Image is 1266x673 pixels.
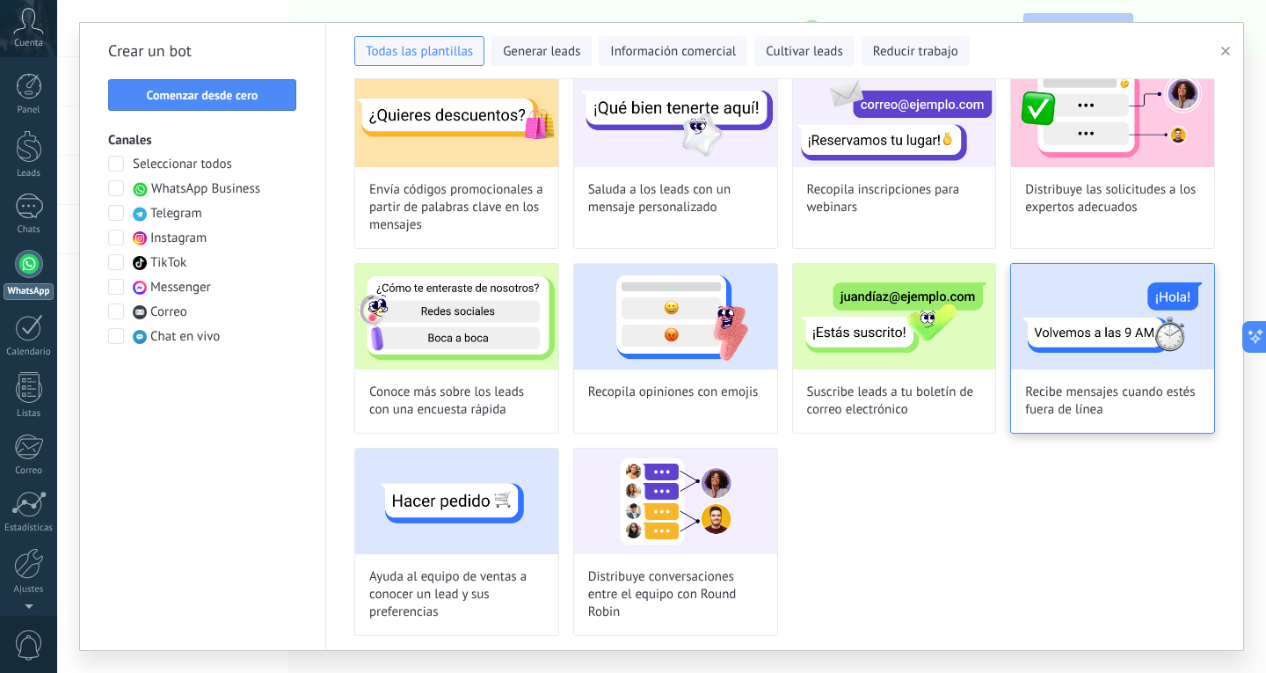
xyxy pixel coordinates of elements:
[108,37,297,65] h2: Crear un bot
[355,264,558,369] img: Conoce más sobre los leads con una encuesta rápida
[4,168,55,179] div: Leads
[4,408,55,420] div: Listas
[355,449,558,554] img: Ayuda al equipo de ventas a conocer un lead y sus preferencias
[588,568,763,621] span: Distribuye conversaciones entre el equipo con Round Robin
[133,156,232,173] span: Seleccionar todos
[150,205,202,223] span: Telegram
[150,279,211,296] span: Messenger
[610,43,736,61] span: Información comercial
[588,384,759,401] span: Recopila opiniones con emojis
[862,36,970,66] button: Reducir trabajo
[1025,384,1200,419] span: Recibe mensajes cuando estés fuera de línea
[588,181,763,216] span: Saluda a los leads con un mensaje personalizado
[354,36,484,66] button: Todas las plantillas
[599,36,747,66] button: Información comercial
[4,224,55,236] div: Chats
[108,132,297,149] h3: Canales
[807,384,982,419] span: Suscribe leads a tu boletín de correo electrónico
[151,180,260,198] span: WhatsApp Business
[150,230,207,247] span: Instagram
[150,328,220,346] span: Chat en vivo
[4,283,54,300] div: WhatsApp
[503,43,580,61] span: Generar leads
[574,449,777,554] img: Distribuye conversaciones entre el equipo con Round Robin
[4,523,55,534] div: Estadísticas
[793,264,996,369] img: Suscribe leads a tu boletín de correo electrónico
[369,181,544,234] span: Envía códigos promocionales a partir de palabras clave en los mensajes
[1011,264,1214,369] img: Recibe mensajes cuando estés fuera de línea
[754,36,854,66] button: Cultivar leads
[873,43,958,61] span: Reducir trabajo
[150,254,186,272] span: TikTok
[4,465,55,477] div: Correo
[793,62,996,167] img: Recopila inscripciones para webinars
[574,62,777,167] img: Saluda a los leads con un mensaje personalizado
[147,89,258,101] span: Comenzar desde cero
[807,181,982,216] span: Recopila inscripciones para webinars
[766,43,842,61] span: Cultivar leads
[4,347,55,358] div: Calendario
[369,568,544,621] span: Ayuda al equipo de ventas a conocer un lead y sus preferencias
[1011,62,1214,167] img: Distribuye las solicitudes a los expertos adecuados
[574,264,777,369] img: Recopila opiniones con emojis
[4,584,55,596] div: Ajustes
[369,384,544,419] span: Conoce más sobre los leads con una encuesta rápida
[1025,181,1200,216] span: Distribuye las solicitudes a los expertos adecuados
[491,36,592,66] button: Generar leads
[14,38,43,49] span: Cuenta
[366,43,473,61] span: Todas las plantillas
[108,79,296,111] button: Comenzar desde cero
[4,105,55,116] div: Panel
[150,304,187,321] span: Correo
[355,62,558,167] img: Envía códigos promocionales a partir de palabras clave en los mensajes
